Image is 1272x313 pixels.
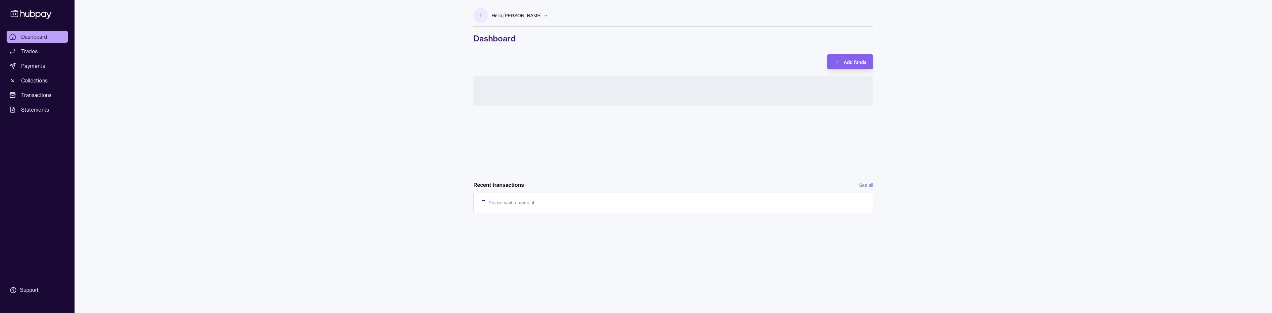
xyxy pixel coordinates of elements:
[7,60,68,72] a: Payments
[7,283,68,297] a: Support
[7,45,68,57] a: Trades
[21,62,45,70] span: Payments
[21,91,52,99] span: Transactions
[21,77,48,84] span: Collections
[21,33,47,41] span: Dashboard
[844,60,867,65] span: Add funds
[859,182,873,189] a: See all
[473,33,873,44] h1: Dashboard
[7,89,68,101] a: Transactions
[492,12,542,19] p: Hello, [PERSON_NAME]
[21,47,38,55] span: Trades
[7,31,68,43] a: Dashboard
[473,182,524,189] h2: Recent transactions
[489,199,539,206] p: Please wait a moment…
[7,75,68,86] a: Collections
[21,106,49,114] span: Statements
[827,54,873,69] button: Add funds
[479,12,482,19] p: T
[20,287,38,294] div: Support
[7,104,68,116] a: Statements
